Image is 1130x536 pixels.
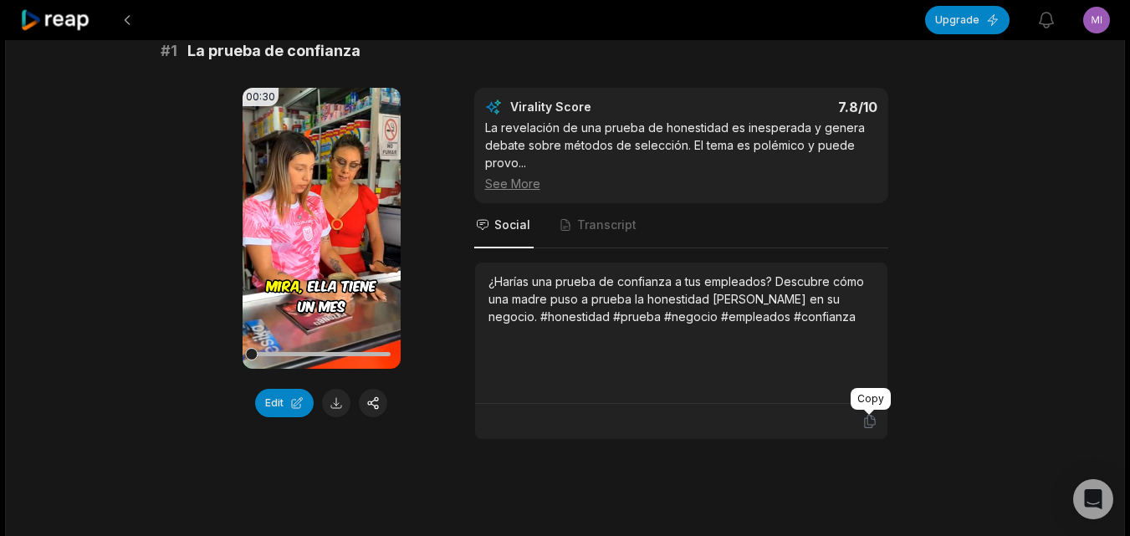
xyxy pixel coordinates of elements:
span: La prueba de confianza [187,39,360,63]
span: Social [494,217,530,233]
video: Your browser does not support mp4 format. [243,88,401,369]
div: La revelación de una prueba de honestidad es inesperada y genera debate sobre métodos de selecció... [485,119,877,192]
div: Open Intercom Messenger [1073,479,1113,519]
button: Upgrade [925,6,1010,34]
nav: Tabs [474,203,888,248]
div: 7.8 /10 [698,99,877,115]
div: Virality Score [510,99,690,115]
div: ¿Harías una prueba de confianza a tus empleados? Descubre cómo una madre puso a prueba la honesti... [488,273,874,325]
div: Copy [851,388,891,410]
div: See More [485,175,877,192]
button: Edit [255,389,314,417]
span: # 1 [161,39,177,63]
span: Transcript [577,217,637,233]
